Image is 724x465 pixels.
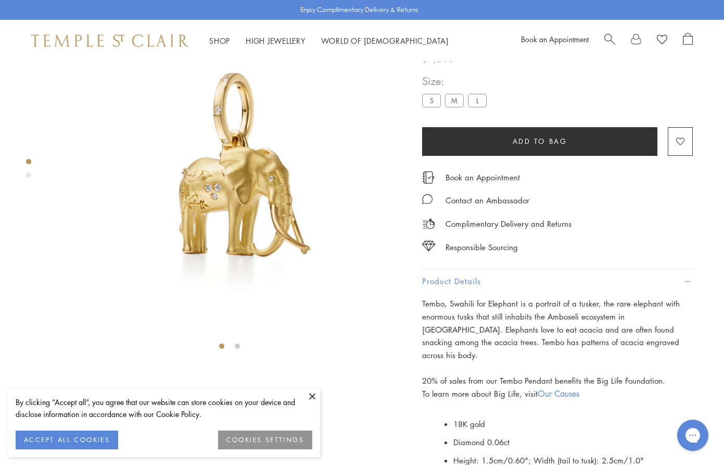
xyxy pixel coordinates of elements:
[246,35,306,46] a: High JewelleryHigh Jewellery
[16,396,312,420] div: By clicking “Accept all”, you agree that our website can store cookies on your device and disclos...
[422,241,435,251] img: icon_sourcing.svg
[521,34,589,44] a: Book an Appointment
[468,94,487,107] label: L
[321,35,449,46] a: World of [DEMOGRAPHIC_DATA]World of [DEMOGRAPHIC_DATA]
[453,437,510,447] span: Diamond 0.06ct
[445,94,464,107] label: M
[209,34,449,47] nav: Main navigation
[209,35,230,46] a: ShopShop
[422,72,491,90] span: Size:
[422,270,693,293] button: Product Details
[422,217,435,230] img: icon_delivery.svg
[453,419,485,429] span: 18K gold
[446,194,529,207] div: Contact an Ambassador
[422,127,657,156] button: Add to bag
[672,416,714,455] iframe: Gorgias live chat messenger
[422,194,433,204] img: MessageIcon-01_2.svg
[26,156,31,186] div: Product gallery navigation
[446,172,520,183] a: Book an Appointment
[16,431,118,449] button: ACCEPT ALL COOKIES
[683,33,693,48] a: Open Shopping Bag
[604,33,615,48] a: Search
[218,431,312,449] button: COOKIES SETTINGS
[538,388,579,399] a: Our Causes
[422,374,693,387] p: 20% of sales from our Tembo Pendant benefits the Big Life Foundation.
[446,217,571,230] p: Complimentary Delivery and Returns
[422,172,435,183] img: icon_appointment.svg
[300,5,418,15] p: Enjoy Complimentary Delivery & Returns
[31,34,188,47] img: Temple St. Clair
[422,94,441,107] label: S
[422,298,680,360] span: Tembo, Swahili for Elephant is a portrait of a tusker, the rare elephant with enormous tusks that...
[446,241,518,254] div: Responsible Sourcing
[657,33,667,48] a: View Wishlist
[513,136,567,147] span: Add to bag
[422,387,693,400] p: To learn more about Big Life, visit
